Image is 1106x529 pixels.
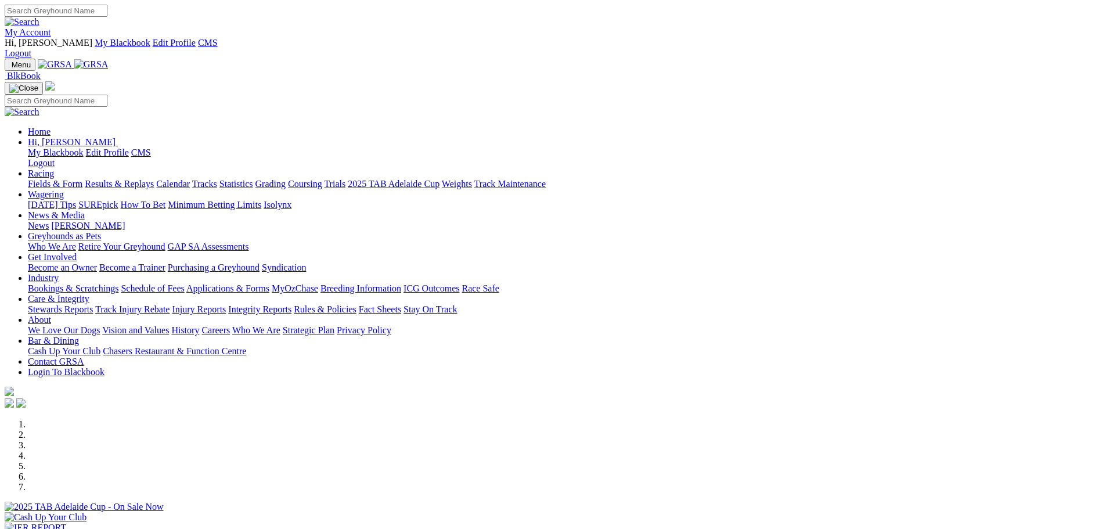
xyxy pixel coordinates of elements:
[156,179,190,189] a: Calendar
[28,346,1101,357] div: Bar & Dining
[28,294,89,304] a: Care & Integrity
[404,283,459,293] a: ICG Outcomes
[404,304,457,314] a: Stay On Track
[45,81,55,91] img: logo-grsa-white.png
[5,107,39,117] img: Search
[5,38,92,48] span: Hi, [PERSON_NAME]
[28,137,116,147] span: Hi, [PERSON_NAME]
[348,179,439,189] a: 2025 TAB Adelaide Cup
[9,84,38,93] img: Close
[5,38,1101,59] div: My Account
[28,189,64,199] a: Wagering
[28,242,1101,252] div: Greyhounds as Pets
[28,283,118,293] a: Bookings & Scratchings
[28,231,101,241] a: Greyhounds as Pets
[28,168,54,178] a: Racing
[232,325,280,335] a: Who We Are
[5,17,39,27] img: Search
[186,283,269,293] a: Applications & Forms
[28,252,77,262] a: Get Involved
[78,200,118,210] a: SUREpick
[28,304,1101,315] div: Care & Integrity
[28,210,85,220] a: News & Media
[474,179,546,189] a: Track Maintenance
[99,262,165,272] a: Become a Trainer
[121,283,184,293] a: Schedule of Fees
[168,242,249,251] a: GAP SA Assessments
[38,59,72,70] img: GRSA
[28,242,76,251] a: Who We Are
[28,127,51,136] a: Home
[28,200,76,210] a: [DATE] Tips
[12,60,31,69] span: Menu
[28,179,1101,189] div: Racing
[153,38,196,48] a: Edit Profile
[51,221,125,231] a: [PERSON_NAME]
[28,304,93,314] a: Stewards Reports
[28,315,51,325] a: About
[442,179,472,189] a: Weights
[192,179,217,189] a: Tracks
[28,262,1101,273] div: Get Involved
[283,325,334,335] a: Strategic Plan
[272,283,318,293] a: MyOzChase
[103,346,246,356] a: Chasers Restaurant & Function Centre
[131,147,151,157] a: CMS
[5,71,41,81] a: BlkBook
[337,325,391,335] a: Privacy Policy
[5,387,14,396] img: logo-grsa-white.png
[5,27,51,37] a: My Account
[359,304,401,314] a: Fact Sheets
[28,179,82,189] a: Fields & Form
[219,179,253,189] a: Statistics
[255,179,286,189] a: Grading
[85,179,154,189] a: Results & Replays
[5,512,87,523] img: Cash Up Your Club
[28,221,49,231] a: News
[198,38,218,48] a: CMS
[288,179,322,189] a: Coursing
[16,398,26,408] img: twitter.svg
[201,325,230,335] a: Careers
[28,325,100,335] a: We Love Our Dogs
[171,325,199,335] a: History
[95,38,150,48] a: My Blackbook
[5,5,107,17] input: Search
[28,200,1101,210] div: Wagering
[28,336,79,346] a: Bar & Dining
[78,242,165,251] a: Retire Your Greyhound
[28,367,105,377] a: Login To Blackbook
[28,346,100,356] a: Cash Up Your Club
[121,200,166,210] a: How To Bet
[320,283,401,293] a: Breeding Information
[86,147,129,157] a: Edit Profile
[28,325,1101,336] div: About
[5,398,14,408] img: facebook.svg
[228,304,291,314] a: Integrity Reports
[5,59,35,71] button: Toggle navigation
[5,95,107,107] input: Search
[28,147,84,157] a: My Blackbook
[28,262,97,272] a: Become an Owner
[172,304,226,314] a: Injury Reports
[28,283,1101,294] div: Industry
[102,325,169,335] a: Vision and Values
[7,71,41,81] span: BlkBook
[262,262,306,272] a: Syndication
[264,200,291,210] a: Isolynx
[95,304,170,314] a: Track Injury Rebate
[168,262,260,272] a: Purchasing a Greyhound
[28,147,1101,168] div: Hi, [PERSON_NAME]
[462,283,499,293] a: Race Safe
[28,158,55,168] a: Logout
[294,304,356,314] a: Rules & Policies
[5,82,43,95] button: Toggle navigation
[324,179,345,189] a: Trials
[74,59,109,70] img: GRSA
[28,357,84,366] a: Contact GRSA
[28,273,59,283] a: Industry
[168,200,261,210] a: Minimum Betting Limits
[28,221,1101,231] div: News & Media
[28,137,118,147] a: Hi, [PERSON_NAME]
[5,48,31,58] a: Logout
